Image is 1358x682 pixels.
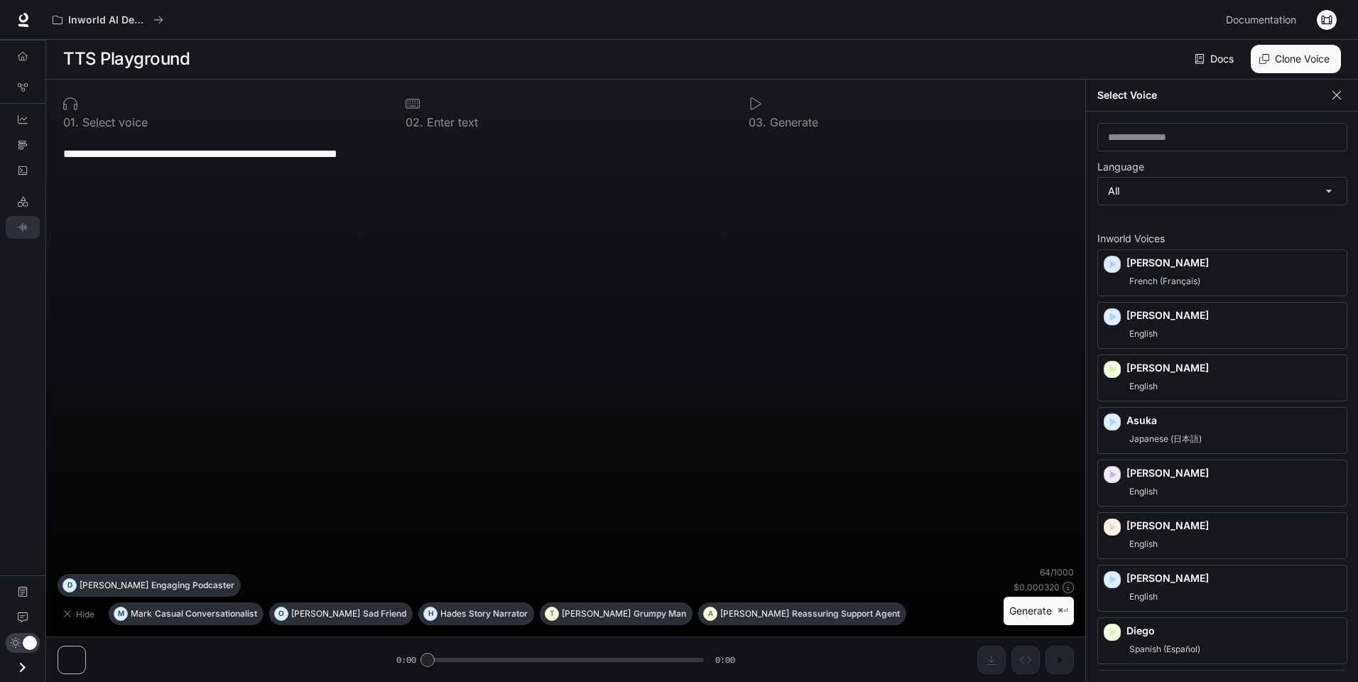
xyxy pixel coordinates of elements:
div: D [63,574,76,597]
a: Docs [1192,45,1239,73]
button: Hide [58,602,103,625]
h1: TTS Playground [63,45,190,73]
p: Inworld AI Demos [68,14,148,26]
a: Traces [6,134,40,156]
p: Casual Conversationalist [155,610,257,618]
a: Graph Registry [6,76,40,99]
p: Generate [766,117,818,128]
a: Feedback [6,606,40,629]
p: Reassuring Support Agent [792,610,900,618]
p: Sad Friend [363,610,406,618]
span: French (Français) [1126,273,1203,290]
span: English [1126,536,1161,553]
button: User avatar [1313,6,1341,34]
p: Story Narrator [469,610,528,618]
a: LLM Playground [6,190,40,213]
div: O [275,602,288,625]
p: [PERSON_NAME] [562,610,631,618]
a: Documentation [1220,6,1307,34]
span: Spanish (Español) [1126,641,1203,658]
p: [PERSON_NAME] [80,581,148,590]
a: TTS Playground [6,216,40,239]
p: [PERSON_NAME] [1126,571,1341,585]
button: D[PERSON_NAME]Engaging Podcaster [58,574,241,597]
p: [PERSON_NAME] [1126,256,1341,270]
button: O[PERSON_NAME]Sad Friend [269,602,413,625]
p: Inworld Voices [1097,234,1347,244]
p: ⌘⏎ [1058,607,1068,615]
div: H [424,602,437,625]
span: Documentation [1226,11,1296,29]
button: A[PERSON_NAME]Reassuring Support Agent [698,602,906,625]
p: Enter text [423,117,478,128]
p: [PERSON_NAME] [1126,466,1341,480]
p: 64 / 1000 [1040,566,1074,578]
span: Japanese (日本語) [1126,431,1205,448]
a: Logs [6,159,40,182]
span: English [1126,378,1161,395]
button: Generate⌘⏎ [1004,597,1074,626]
p: Hades [440,610,466,618]
button: HHadesStory Narrator [418,602,534,625]
p: [PERSON_NAME] [720,610,789,618]
p: $ 0.000320 [1014,581,1060,593]
p: 0 1 . [63,117,79,128]
p: Diego [1126,624,1341,638]
p: [PERSON_NAME] [291,610,360,618]
button: Clone Voice [1251,45,1341,73]
p: 0 2 . [406,117,423,128]
div: T [545,602,558,625]
img: User avatar [1317,10,1337,30]
div: M [114,602,127,625]
a: Overview [6,45,40,67]
button: Open drawer [6,653,38,682]
p: Grumpy Man [634,610,686,618]
button: T[PERSON_NAME]Grumpy Man [540,602,692,625]
p: [PERSON_NAME] [1126,308,1341,323]
p: 0 3 . [749,117,766,128]
p: [PERSON_NAME] [1126,361,1341,375]
p: [PERSON_NAME] [1126,519,1341,533]
div: A [704,602,717,625]
p: Select voice [79,117,148,128]
span: Dark mode toggle [23,634,37,650]
span: English [1126,325,1161,342]
a: Documentation [6,580,40,603]
p: Engaging Podcaster [151,581,234,590]
span: English [1126,483,1161,500]
p: Language [1097,162,1144,172]
button: MMarkCasual Conversationalist [109,602,264,625]
div: All [1098,178,1347,205]
span: English [1126,588,1161,605]
p: Asuka [1126,413,1341,428]
p: Mark [131,610,152,618]
a: Dashboards [6,108,40,131]
button: All workspaces [46,6,170,34]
